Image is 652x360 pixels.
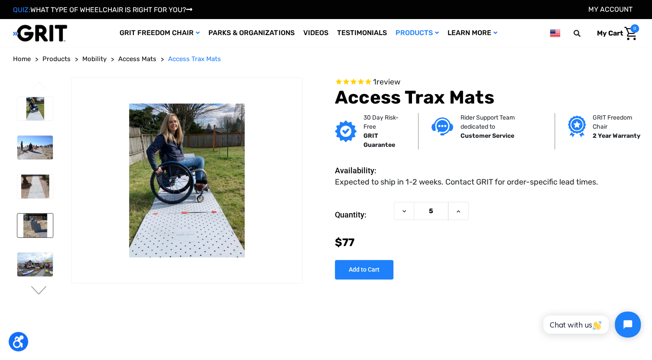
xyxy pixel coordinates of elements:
[373,77,400,87] span: 1 reviews
[298,19,332,47] a: Videos
[568,116,586,137] img: Grit freedom
[335,78,639,87] span: Rated 5.0 out of 5 stars 1 reviews
[168,54,221,64] a: Access Trax Mats
[17,253,53,276] img: Access Trax Mats
[363,113,405,131] p: 30 Day Risk-Free
[13,24,67,42] img: GRIT All-Terrain Wheelchair and Mobility Equipment
[332,19,391,47] a: Testimonials
[168,55,221,63] span: Access Trax Mats
[593,113,642,131] p: GRIT Freedom Chair
[550,28,560,39] img: us.png
[624,27,637,40] img: Cart
[118,54,156,64] a: Access Mats
[42,54,71,64] a: Products
[593,132,640,139] strong: 2 Year Warranty
[17,214,53,237] img: Access Trax Mats
[391,19,443,47] a: Products
[17,136,53,159] img: Access Trax Mats
[534,304,648,345] iframe: Tidio Chat
[82,54,107,64] a: Mobility
[460,132,514,139] strong: Customer Service
[630,24,639,33] span: 0
[335,260,393,279] input: Add to Cart
[30,81,48,92] button: Go to slide 6 of 6
[17,175,53,198] img: Access Trax Mats
[335,176,598,188] dd: Expected to ship in 1-2 weeks. Contact GRIT for order-specific lead times.
[118,55,156,63] span: Access Mats
[460,113,541,131] p: Rider Support Team dedicated to
[577,24,590,42] input: Search
[590,24,639,42] a: Cart with 0 items
[17,97,53,121] img: Access Trax Mats
[431,117,453,135] img: Customer service
[13,55,31,63] span: Home
[71,104,302,257] img: Access Trax Mats
[597,29,623,37] span: My Cart
[42,55,71,63] span: Products
[443,19,501,47] a: Learn More
[13,6,30,14] span: QUIZ:
[13,54,31,64] a: Home
[13,54,639,64] nav: Breadcrumb
[335,165,389,176] dt: Availability:
[335,202,389,228] label: Quantity:
[13,6,192,14] a: QUIZ:WHAT TYPE OF WHEELCHAIR IS RIGHT FOR YOU?
[335,236,354,249] span: $77
[204,19,298,47] a: Parks & Organizations
[363,132,395,149] strong: GRIT Guarantee
[376,77,400,87] span: review
[30,286,48,296] button: Go to slide 2 of 6
[335,120,357,142] img: GRIT Guarantee
[588,5,633,13] a: Account
[115,19,204,47] a: GRIT Freedom Chair
[82,55,107,63] span: Mobility
[335,87,639,108] h1: Access Trax Mats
